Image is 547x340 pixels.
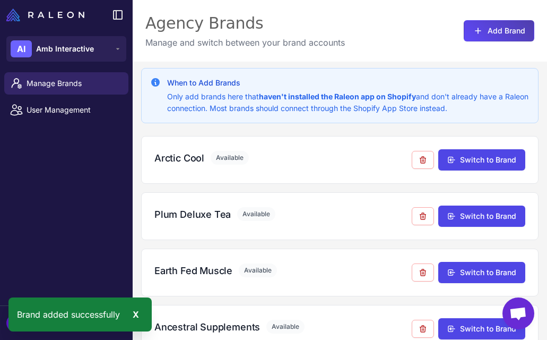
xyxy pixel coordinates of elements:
button: Remove from agency [412,320,434,338]
h3: Plum Deluxe Tea [154,207,231,222]
h3: Earth Fed Muscle [154,263,232,278]
h3: Arctic Cool [154,151,204,165]
button: Switch to Brand [438,206,525,227]
p: Only add brands here that and don't already have a Raleon connection. Most brands should connect ... [167,91,529,114]
div: Agency Brands [145,13,345,34]
div: Brand added successfully [8,297,152,331]
span: Amb Interactive [36,43,94,55]
span: Available [266,320,305,334]
span: User Management [27,104,120,116]
button: Switch to Brand [438,149,525,171]
h3: Ancestral Supplements [154,320,260,334]
a: Raleon Logo [6,8,89,21]
button: Switch to Brand [438,262,525,283]
img: Raleon Logo [6,8,84,21]
div: X [128,306,143,323]
button: Add Brand [464,20,534,41]
span: Available [239,263,277,277]
button: Remove from agency [412,151,434,169]
button: Switch to Brand [438,318,525,339]
span: Available [211,151,249,165]
h3: When to Add Brands [167,77,529,89]
a: User Management [4,99,128,121]
button: Remove from agency [412,263,434,282]
button: AIAmb Interactive [6,36,126,62]
div: MV [6,314,28,331]
a: Manage Brands [4,72,128,95]
p: Manage and switch between your brand accounts [145,36,345,49]
span: Manage Brands [27,78,120,89]
div: Open chat [502,297,534,329]
span: Available [237,207,275,221]
strong: haven't installed the Raleon app on Shopify [259,92,416,101]
button: Remove from agency [412,207,434,225]
div: AI [11,40,32,57]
